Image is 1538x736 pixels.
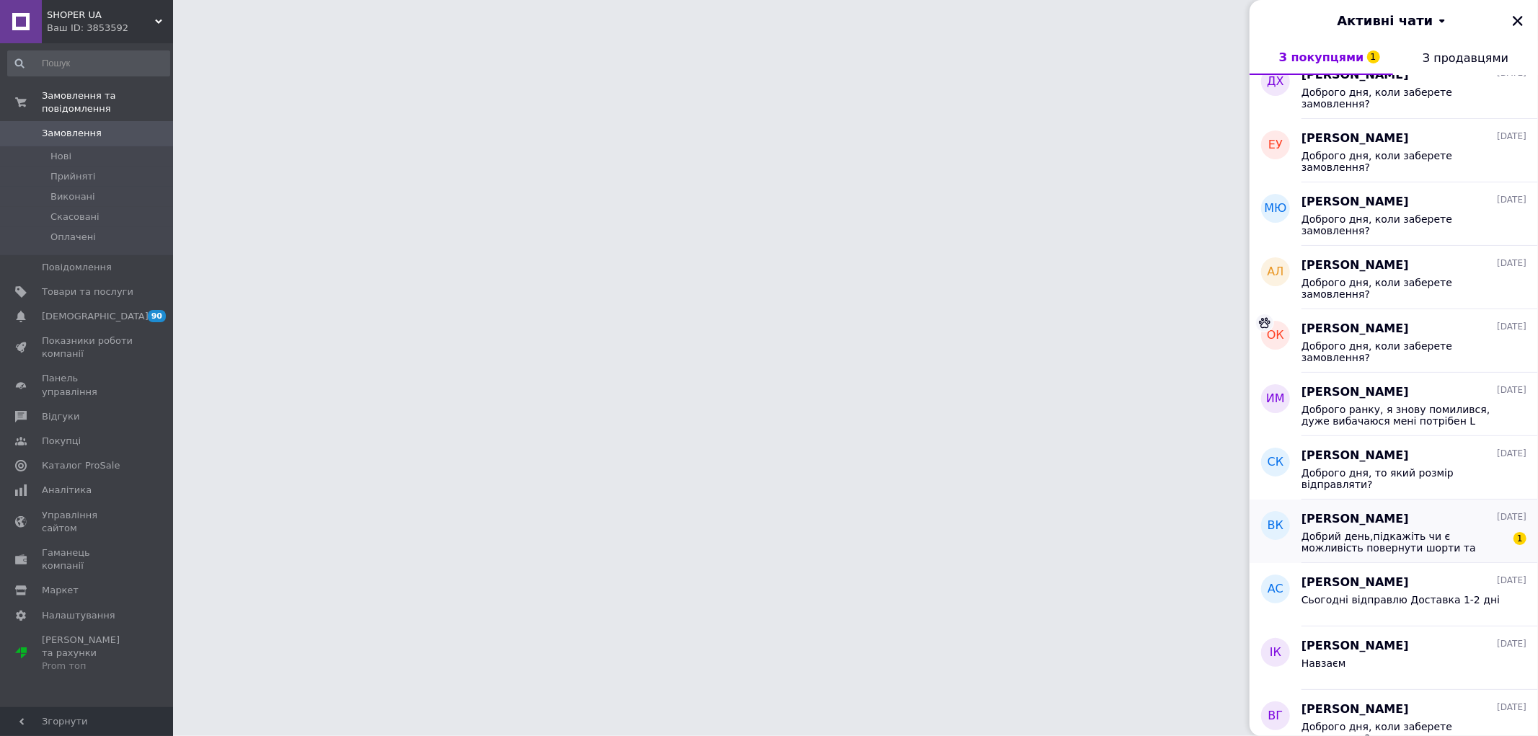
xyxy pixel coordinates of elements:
span: МЮ [1264,200,1286,217]
button: ІК[PERSON_NAME][DATE]Навзаєм [1250,626,1538,690]
span: АС [1268,581,1283,598]
span: Покупці [42,435,81,448]
span: Доброго дня, коли заберете замовлення? [1301,213,1506,236]
button: ОК[PERSON_NAME][DATE]Доброго дня, коли заберете замовлення? [1250,309,1538,373]
span: Прийняті [50,170,95,183]
button: ДХ[PERSON_NAME][DATE]Доброго дня, коли заберете замовлення? [1250,56,1538,119]
span: Оплачені [50,231,96,244]
span: Сьогодні відправлю Доставка 1-2 дні [1301,594,1500,606]
span: ВГ [1268,708,1283,724]
span: СК [1268,454,1284,471]
span: SHOPER UA [47,9,155,22]
button: СК[PERSON_NAME][DATE]Доброго дня, то який розмір відправляти? [1250,436,1538,500]
span: Виконані [50,190,95,203]
span: Активні чати [1337,12,1433,30]
span: Нові [50,150,71,163]
span: Доброго дня, коли заберете замовлення? [1301,340,1506,363]
span: ВК [1268,518,1283,534]
span: [DATE] [1497,448,1526,460]
span: Маркет [42,584,79,597]
span: Добрий день,підкажіть чи є можливість повернути шорти та взяти на розмір більші? [1301,531,1506,554]
span: [PERSON_NAME] [1301,448,1409,464]
button: МЮ[PERSON_NAME][DATE]Доброго дня, коли заберете замовлення? [1250,182,1538,246]
button: Активні чати [1290,12,1498,30]
span: [DATE] [1497,511,1526,523]
span: Панель управління [42,372,133,398]
span: Замовлення [42,127,102,140]
span: З покупцями [1279,50,1364,64]
div: Prom топ [42,660,133,673]
span: Гаманець компанії [42,546,133,572]
span: [PERSON_NAME] [1301,130,1409,147]
span: Каталог ProSale [42,459,120,472]
span: ОК [1267,327,1284,344]
span: [DATE] [1497,257,1526,270]
span: ЕУ [1268,137,1283,154]
span: Відгуки [42,410,79,423]
button: ИМ[PERSON_NAME][DATE]Доброго ранку, я знову помилився, дуже вибачаюся мені потрібен L [1250,373,1538,436]
span: Аналітика [42,484,92,497]
span: [PERSON_NAME] та рахунки [42,634,133,673]
span: Повідомлення [42,261,112,274]
span: [PERSON_NAME] [1301,384,1409,401]
span: [DATE] [1497,130,1526,143]
span: Показники роботи компанії [42,334,133,360]
input: Пошук [7,50,170,76]
span: [PERSON_NAME] [1301,638,1409,655]
span: Доброго дня, коли заберете замовлення? [1301,150,1506,173]
span: [PERSON_NAME] [1301,575,1409,591]
span: Скасовані [50,210,100,223]
span: [PERSON_NAME] [1301,67,1409,84]
span: Налаштування [42,609,115,622]
span: 1 [1367,50,1380,63]
button: ВК[PERSON_NAME][DATE]Добрий день,підкажіть чи є можливість повернути шорти та взяти на розмір біл... [1250,500,1538,563]
span: ІК [1270,644,1281,661]
span: 90 [148,310,166,322]
span: Доброго ранку, я знову помилився, дуже вибачаюся мені потрібен L [1301,404,1506,427]
span: Навзаєм [1301,657,1346,669]
button: З продавцями [1393,40,1538,75]
button: АС[PERSON_NAME][DATE]Сьогодні відправлю Доставка 1-2 дні [1250,563,1538,626]
span: [DATE] [1497,575,1526,587]
span: [PERSON_NAME] [1301,511,1409,528]
span: [DATE] [1497,321,1526,333]
span: АЛ [1268,264,1284,280]
span: Замовлення та повідомлення [42,89,173,115]
span: [DATE] [1497,638,1526,650]
div: Ваш ID: 3853592 [47,22,173,35]
span: [DATE] [1497,701,1526,714]
span: [DATE] [1497,194,1526,206]
span: [DEMOGRAPHIC_DATA] [42,310,149,323]
span: [PERSON_NAME] [1301,257,1409,274]
span: [PERSON_NAME] [1301,701,1409,718]
span: [PERSON_NAME] [1301,321,1409,337]
span: Доброго дня, коли заберете замовлення? [1301,277,1506,300]
span: [PERSON_NAME] [1301,194,1409,210]
span: Доброго дня, то який розмір відправляти? [1301,467,1506,490]
button: З покупцями1 [1250,40,1393,75]
span: Доброго дня, коли заберете замовлення? [1301,87,1506,110]
button: АЛ[PERSON_NAME][DATE]Доброго дня, коли заберете замовлення? [1250,246,1538,309]
span: ДХ [1267,74,1283,90]
span: Товари та послуги [42,285,133,298]
span: 1 [1513,532,1526,545]
span: ИМ [1266,391,1285,407]
button: ЕУ[PERSON_NAME][DATE]Доброго дня, коли заберете замовлення? [1250,119,1538,182]
button: Закрити [1509,12,1526,30]
span: [DATE] [1497,384,1526,396]
span: З продавцями [1423,51,1508,65]
span: Управління сайтом [42,509,133,535]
